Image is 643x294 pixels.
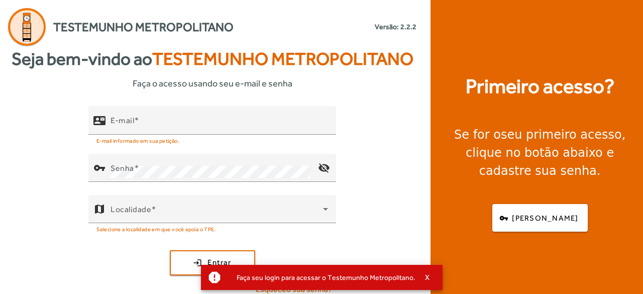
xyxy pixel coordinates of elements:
[443,126,637,180] div: Se for o , clique no botão abaixo e cadastre sua senha.
[111,163,134,172] mat-label: Senha
[96,135,179,146] mat-hint: E-mail informado em sua petição.
[466,71,614,102] strong: Primeiro acesso?
[229,270,415,284] div: Faça seu login para acessar o Testemunho Metropolitano.
[501,128,622,142] strong: seu primeiro acesso
[152,49,413,69] span: Testemunho Metropolitano
[492,204,588,232] button: [PERSON_NAME]
[93,203,105,215] mat-icon: map
[12,46,413,72] strong: Seja bem-vindo ao
[96,223,216,234] mat-hint: Selecione a localidade em que você apoia o TPE.
[8,8,46,46] img: Logo Agenda
[111,115,134,125] mat-label: E-mail
[207,270,222,285] mat-icon: report
[93,114,105,126] mat-icon: contact_mail
[170,250,255,275] button: Entrar
[53,18,234,36] span: Testemunho Metropolitano
[133,76,292,90] span: Faça o acesso usando seu e-mail e senha
[425,273,430,282] span: X
[512,213,578,224] span: [PERSON_NAME]
[207,257,231,268] span: Entrar
[312,156,336,180] mat-icon: visibility_off
[111,204,151,214] mat-label: Localidade
[375,22,416,32] small: Versão: 2.2.2
[415,273,441,282] button: X
[93,162,105,174] mat-icon: vpn_key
